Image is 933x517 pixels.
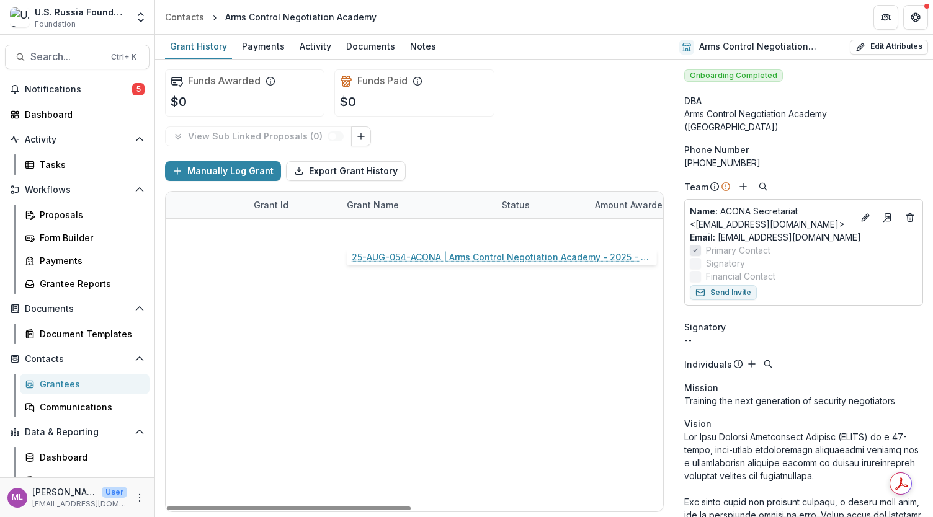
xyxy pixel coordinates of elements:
[858,210,873,225] button: Edit
[5,349,150,369] button: Open Contacts
[25,427,130,438] span: Data & Reporting
[339,192,494,218] div: Grant Name
[165,11,204,24] div: Contacts
[690,232,715,242] span: Email:
[20,470,150,490] a: Advanced Analytics
[10,7,30,27] img: U.S. Russia Foundation
[25,108,140,121] div: Dashboard
[340,92,356,111] p: $0
[684,320,726,334] span: Signatory
[684,156,923,169] div: [PHONE_NUMBER]
[684,180,708,193] p: Team
[132,5,150,30] button: Open entity switcher
[237,35,290,59] a: Payments
[246,192,339,218] div: Grant Id
[5,299,150,319] button: Open Documents
[684,69,783,82] span: Onboarding Completed
[339,198,406,211] div: Grant Name
[699,42,845,52] h2: Arms Control Negotiation Academy
[690,231,861,244] a: Email: [EMAIL_ADDRESS][DOMAIN_NAME]
[341,37,400,55] div: Documents
[20,228,150,248] a: Form Builder
[102,487,127,498] p: User
[587,192,681,218] div: Amount Awarded
[20,273,150,294] a: Grantee Reports
[237,37,290,55] div: Payments
[20,324,150,344] a: Document Templates
[494,192,587,218] div: Status
[160,8,382,26] nav: breadcrumb
[246,198,296,211] div: Grant Id
[684,107,923,133] div: Arms Control Negotiation Academy ([GEOGRAPHIC_DATA])
[188,75,261,87] h2: Funds Awarded
[690,205,853,231] a: Name: ACONA Secretariat <[EMAIL_ADDRESS][DOMAIN_NAME]>
[405,37,441,55] div: Notes
[690,206,718,216] span: Name :
[35,19,76,30] span: Foundation
[873,5,898,30] button: Partners
[878,208,898,228] a: Go to contact
[684,417,712,430] span: Vision
[171,92,187,111] p: $0
[295,35,336,59] a: Activity
[756,179,770,194] button: Search
[30,51,104,63] span: Search...
[25,354,130,365] span: Contacts
[850,40,928,55] button: Edit Attributes
[5,79,150,99] button: Notifications5
[761,356,775,371] button: Search
[20,397,150,417] a: Communications
[5,130,150,149] button: Open Activity
[690,205,853,231] p: ACONA Secretariat <[EMAIL_ADDRESS][DOMAIN_NAME]>
[165,35,232,59] a: Grant History
[32,498,127,510] p: [EMAIL_ADDRESS][DOMAIN_NAME]
[684,358,732,371] p: Individuals
[5,104,150,125] a: Dashboard
[132,83,145,95] span: 5
[20,447,150,467] a: Dashboard
[40,400,140,413] div: Communications
[903,5,928,30] button: Get Help
[40,254,140,267] div: Payments
[25,135,130,145] span: Activity
[40,327,140,340] div: Document Templates
[40,231,140,244] div: Form Builder
[351,126,371,146] button: Link Grants
[405,35,441,59] a: Notes
[684,394,923,407] p: Training the next generation of security negotiators
[357,75,408,87] h2: Funds Paid
[706,257,745,270] span: Signatory
[341,35,400,59] a: Documents
[132,490,147,505] button: More
[109,50,139,64] div: Ctrl + K
[744,356,759,371] button: Add
[25,304,130,314] span: Documents
[706,270,775,283] span: Financial Contact
[20,250,150,271] a: Payments
[5,45,150,69] button: Search...
[684,143,749,156] span: Phone Number
[225,11,377,24] div: Arms Control Negotiation Academy
[20,154,150,175] a: Tasks
[20,205,150,225] a: Proposals
[736,179,751,194] button: Add
[40,474,140,487] div: Advanced Analytics
[690,285,757,300] button: Send Invite
[40,208,140,221] div: Proposals
[188,131,328,142] p: View Sub Linked Proposals ( 0 )
[494,198,537,211] div: Status
[165,126,352,146] button: View Sub Linked Proposals (0)
[5,422,150,442] button: Open Data & Reporting
[35,6,127,19] div: U.S. Russia Foundation
[5,180,150,200] button: Open Workflows
[165,161,281,181] button: Manually Log Grant
[160,8,209,26] a: Contacts
[20,374,150,394] a: Grantees
[25,185,130,195] span: Workflows
[12,493,23,502] div: Maria Lvova
[903,210,917,225] button: Deletes
[286,161,406,181] button: Export Grant History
